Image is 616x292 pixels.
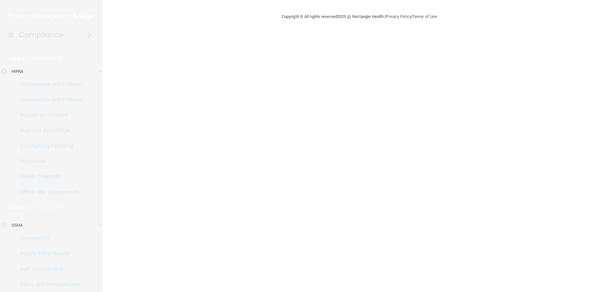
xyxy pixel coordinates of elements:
p: Report an Incident [4,112,92,118]
p: HIPAA [9,55,25,63]
a: Terms of Use [412,14,437,19]
img: PMB logo [8,10,95,23]
p: OSHA [12,221,22,229]
p: HIPAA [12,68,23,75]
p: Documents [4,235,92,241]
div: Copyright © All rights reserved 2025 @ Rectangle Health | | [242,6,476,27]
p: Documents and Policies [4,81,92,88]
p: Learn More! [28,55,62,63]
p: HIPAA Checklist [4,173,92,180]
p: Learn More! [28,204,62,211]
p: HIPAA Risk Assessment [4,189,92,195]
p: Business Associates [4,127,92,134]
p: Self-Assessment [4,266,92,272]
h4: Compliance [19,30,64,39]
p: Emergency Planning [4,143,92,149]
p: Documents and Policies [4,96,92,103]
a: Privacy Policy [386,14,411,19]
p: Injury and Illness Report [4,281,92,288]
p: OSHA [9,204,25,211]
p: Resources [4,158,92,164]
p: Safety Data Sheets [4,250,92,257]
